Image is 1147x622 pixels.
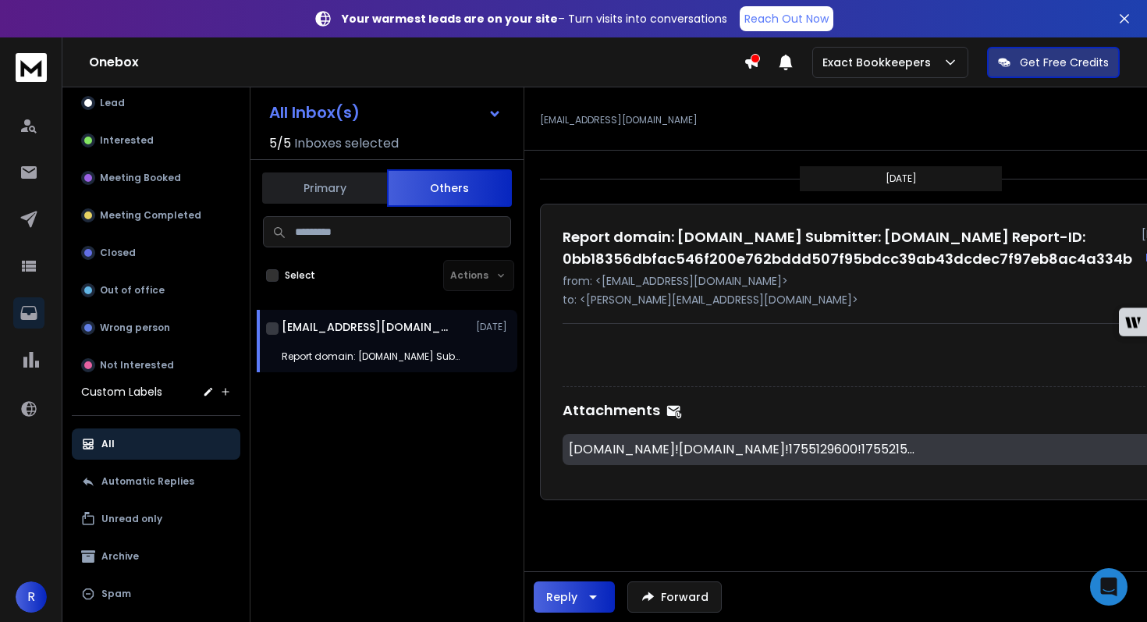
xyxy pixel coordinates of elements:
[262,171,387,205] button: Primary
[387,169,512,207] button: Others
[100,284,165,297] p: Out of office
[563,400,660,421] h1: Attachments
[627,581,722,613] button: Forward
[257,97,514,128] button: All Inbox(s)
[72,200,240,231] button: Meeting Completed
[740,6,833,31] a: Reach Out Now
[100,134,154,147] p: Interested
[72,162,240,194] button: Meeting Booked
[101,438,115,450] p: All
[100,247,136,259] p: Closed
[546,589,577,605] div: Reply
[101,475,194,488] p: Automatic Replies
[476,321,511,333] p: [DATE]
[72,541,240,572] button: Archive
[16,581,47,613] button: R
[101,588,131,600] p: Spam
[100,322,170,334] p: Wrong person
[282,350,469,363] p: Report domain: [DOMAIN_NAME] Submitter: [DOMAIN_NAME]
[72,87,240,119] button: Lead
[100,359,174,371] p: Not Interested
[563,226,1132,270] h1: Report domain: [DOMAIN_NAME] Submitter: [DOMAIN_NAME] Report-ID: 0bb18356dbfac546f200e762bddd507f...
[100,97,125,109] p: Lead
[100,209,201,222] p: Meeting Completed
[534,581,615,613] button: Reply
[282,319,453,335] h1: [EMAIL_ADDRESS][DOMAIN_NAME]
[269,134,291,153] span: 5 / 5
[1090,568,1127,606] div: Open Intercom Messenger
[72,125,240,156] button: Interested
[72,503,240,535] button: Unread only
[269,105,360,120] h1: All Inbox(s)
[72,350,240,381] button: Not Interested
[822,55,937,70] p: Exact Bookkeepers
[81,384,162,400] h3: Custom Labels
[101,550,139,563] p: Archive
[72,428,240,460] button: All
[342,11,727,27] p: – Turn visits into conversations
[72,312,240,343] button: Wrong person
[101,513,162,525] p: Unread only
[16,53,47,82] img: logo
[285,269,315,282] label: Select
[100,172,181,184] p: Meeting Booked
[72,275,240,306] button: Out of office
[987,47,1120,78] button: Get Free Credits
[569,440,920,459] p: [DOMAIN_NAME]![DOMAIN_NAME]!1755129600!1755215999!0bb18356dbfac546f200e762bddd507f95bdcc39ab43dcd...
[72,237,240,268] button: Closed
[886,172,917,185] p: [DATE]
[72,578,240,610] button: Spam
[342,11,558,27] strong: Your warmest leads are on your site
[294,134,399,153] h3: Inboxes selected
[89,53,744,72] h1: Onebox
[1020,55,1109,70] p: Get Free Credits
[744,11,829,27] p: Reach Out Now
[540,114,698,126] p: [EMAIL_ADDRESS][DOMAIN_NAME]
[72,466,240,497] button: Automatic Replies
